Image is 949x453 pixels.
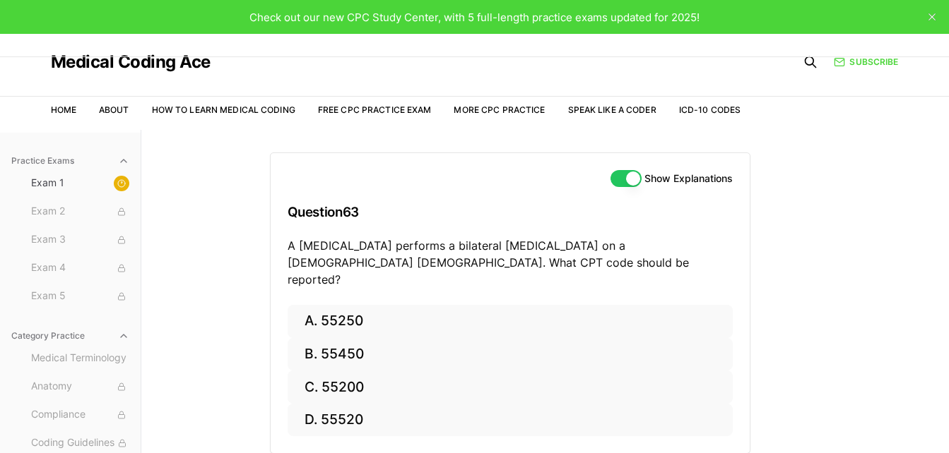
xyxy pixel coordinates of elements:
p: A [MEDICAL_DATA] performs a bilateral [MEDICAL_DATA] on a [DEMOGRAPHIC_DATA] [DEMOGRAPHIC_DATA]. ... [288,237,733,288]
button: Exam 1 [25,172,135,195]
span: Compliance [31,407,129,423]
button: Exam 3 [25,229,135,251]
button: Exam 5 [25,285,135,308]
span: Check out our new CPC Study Center, with 5 full-length practice exams updated for 2025! [249,11,700,24]
a: Medical Coding Ace [51,54,211,71]
button: Category Practice [6,325,135,347]
a: Subscribe [834,56,898,68]
a: ICD-10 Codes [679,104,741,115]
label: Show Explanations [644,174,733,183]
a: About [99,104,129,115]
span: Exam 2 [31,204,129,219]
button: D. 55520 [288,404,733,437]
a: Home [51,104,76,115]
a: Speak Like a Coder [568,104,656,115]
a: Free CPC Practice Exam [318,104,432,115]
button: Compliance [25,404,135,426]
button: B. 55450 [288,338,733,371]
span: Exam 1 [31,176,129,191]
span: Exam 3 [31,232,129,248]
span: Anatomy [31,379,129,394]
h3: Question 63 [288,191,733,233]
a: How to Learn Medical Coding [152,104,295,115]
span: Coding Guidelines [31,435,129,451]
button: close [921,6,943,28]
button: Exam 4 [25,257,135,279]
span: Exam 5 [31,289,129,304]
button: Exam 2 [25,200,135,223]
span: Medical Terminology [31,351,129,366]
button: A. 55250 [288,305,733,338]
button: C. 55200 [288,370,733,404]
a: More CPC Practice [454,104,545,115]
button: Practice Exams [6,150,135,172]
button: Anatomy [25,375,135,398]
span: Exam 4 [31,260,129,276]
button: Medical Terminology [25,347,135,370]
